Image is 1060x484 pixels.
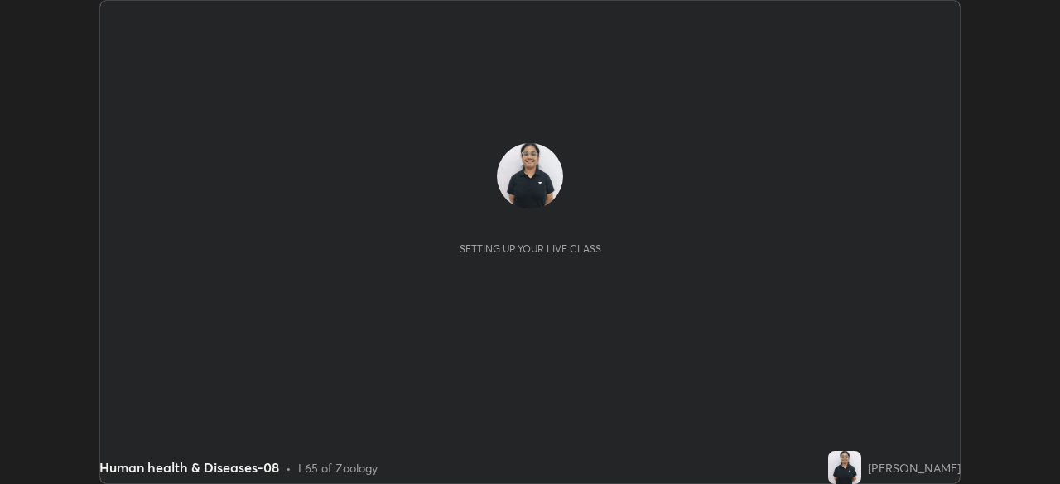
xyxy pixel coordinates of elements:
div: L65 of Zoology [298,459,378,477]
div: [PERSON_NAME] [868,459,961,477]
img: 11fab85790fd4180b5252a2817086426.jpg [497,143,563,209]
div: • [286,459,291,477]
div: Setting up your live class [460,242,601,255]
img: 11fab85790fd4180b5252a2817086426.jpg [828,451,861,484]
div: Human health & Diseases-08 [99,458,279,477]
